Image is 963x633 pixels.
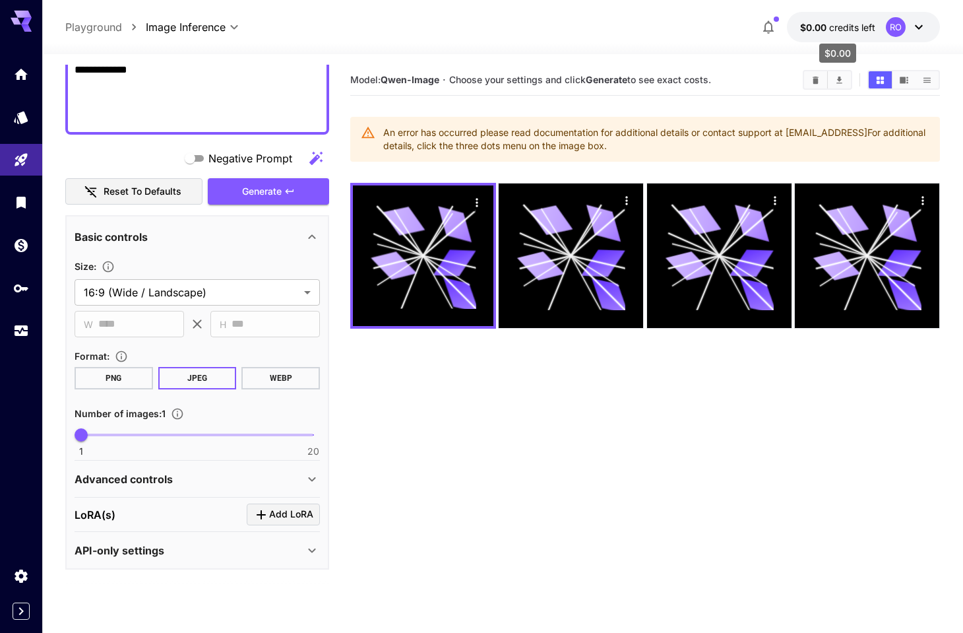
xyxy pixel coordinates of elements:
[96,260,120,273] button: Adjust the dimensions of the generated image by specifying its width and height in pixels, or sel...
[869,71,892,88] button: Show images in grid view
[467,192,487,212] div: Actions
[220,317,226,332] span: H
[75,471,173,487] p: Advanced controls
[269,506,313,523] span: Add LoRA
[208,178,329,205] button: Generate
[765,190,785,210] div: Actions
[75,535,320,566] div: API-only settings
[158,367,237,389] button: JPEG
[13,237,29,253] div: Wallet
[109,350,133,363] button: Choose the file format for the output image.
[65,19,122,35] a: Playground
[75,221,320,253] div: Basic controls
[75,543,164,558] p: API-only settings
[886,17,906,37] div: RO
[892,71,916,88] button: Show images in video view
[84,317,93,332] span: W
[800,22,829,33] span: $0.00
[247,504,320,525] button: Click to add LoRA
[829,22,875,33] span: credits left
[913,190,933,210] div: Actions
[84,284,299,300] span: 16:9 (Wide / Landscape)
[449,74,711,85] span: Choose your settings and click to see exact costs.
[75,350,109,362] span: Format :
[307,445,319,458] span: 20
[916,71,939,88] button: Show images in list view
[79,445,83,458] span: 1
[13,280,29,296] div: API Keys
[617,190,637,210] div: Actions
[75,507,115,523] p: LoRA(s)
[241,367,320,389] button: WEBP
[443,72,446,88] p: ·
[75,367,153,389] button: PNG
[803,70,852,90] div: Clear ImagesDownload All
[381,74,439,85] b: Qwen-Image
[75,408,166,419] span: Number of images : 1
[13,194,29,211] div: Library
[166,407,189,420] button: Specify how many images to generate in a single request. Each image generation will be charged se...
[65,19,146,35] nav: breadcrumb
[13,603,30,620] button: Expand sidebar
[819,44,856,63] div: $0.00
[75,261,96,272] span: Size :
[787,12,940,42] button: $0.00RO
[65,178,202,205] button: Reset to defaults
[828,71,851,88] button: Download All
[75,463,320,495] div: Advanced controls
[13,323,29,339] div: Usage
[13,66,29,83] div: Home
[13,568,29,584] div: Settings
[146,19,226,35] span: Image Inference
[13,152,29,168] div: Playground
[208,150,292,166] span: Negative Prompt
[804,71,827,88] button: Clear Images
[867,70,940,90] div: Show images in grid viewShow images in video viewShow images in list view
[586,74,627,85] b: Generate
[800,20,875,34] div: $0.00
[242,183,282,200] span: Generate
[13,109,29,125] div: Models
[75,229,148,245] p: Basic controls
[383,121,929,158] div: An error has occurred please read documentation for additional details or contact support at [EMA...
[350,74,439,85] span: Model:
